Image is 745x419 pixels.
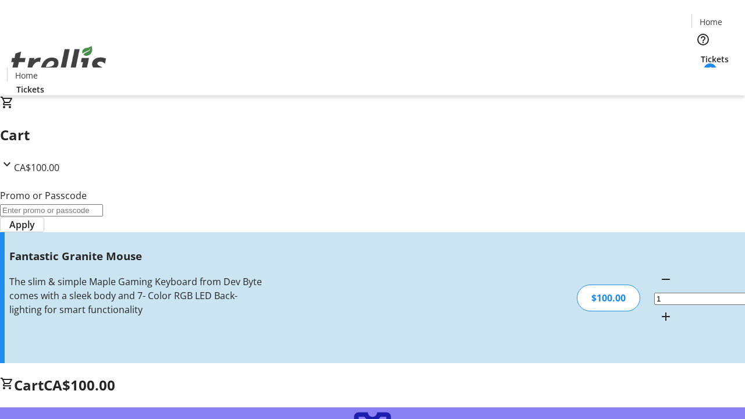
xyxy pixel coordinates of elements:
[14,161,59,174] span: CA$100.00
[9,218,35,232] span: Apply
[654,268,677,291] button: Decrement by one
[577,285,640,311] div: $100.00
[700,16,722,28] span: Home
[701,53,729,65] span: Tickets
[16,83,44,95] span: Tickets
[691,53,738,65] a: Tickets
[691,28,715,51] button: Help
[15,69,38,81] span: Home
[691,65,715,88] button: Cart
[9,248,264,264] h3: Fantastic Granite Mouse
[692,16,729,28] a: Home
[44,375,115,395] span: CA$100.00
[9,275,264,317] div: The slim & simple Maple Gaming Keyboard from Dev Byte comes with a sleek body and 7- Color RGB LE...
[7,33,111,91] img: Orient E2E Organization q70Q7hIrxM's Logo
[7,83,54,95] a: Tickets
[8,69,45,81] a: Home
[654,305,677,328] button: Increment by one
